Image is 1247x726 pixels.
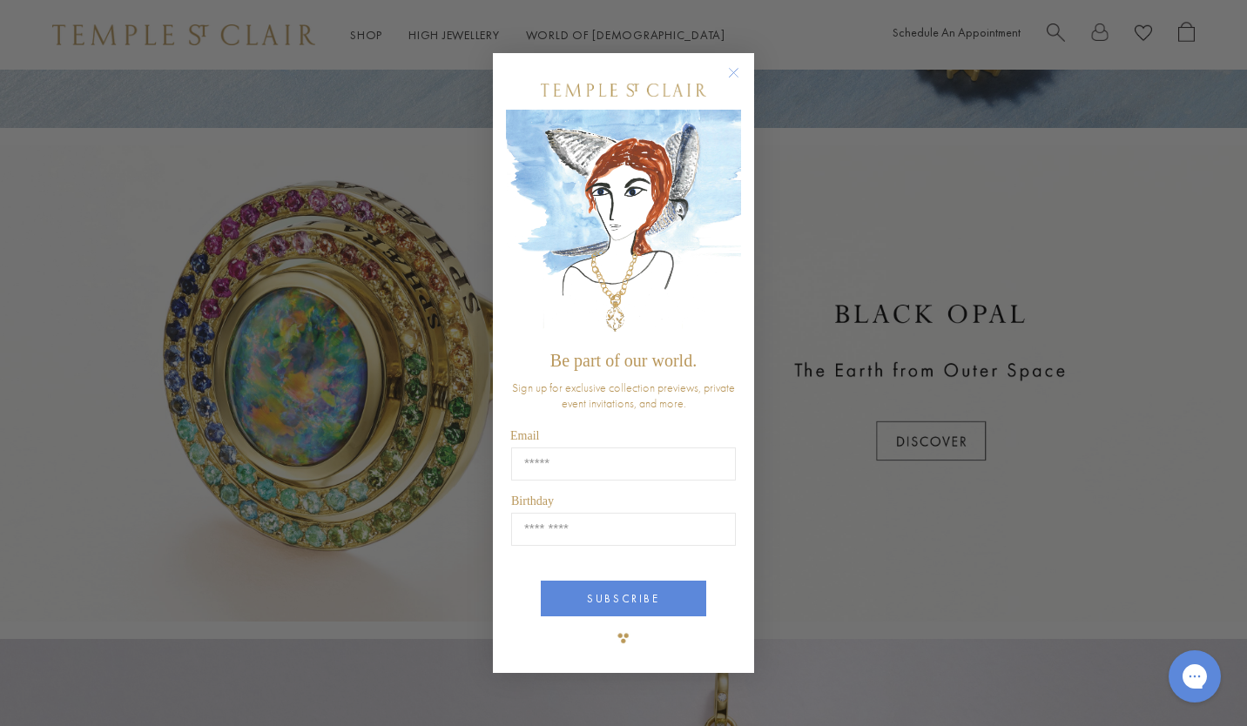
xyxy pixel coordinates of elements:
[541,581,706,616] button: SUBSCRIBE
[506,110,741,342] img: c4a9eb12-d91a-4d4a-8ee0-386386f4f338.jpeg
[606,621,641,655] img: TSC
[511,494,554,508] span: Birthday
[1160,644,1230,709] iframe: Gorgias live chat messenger
[541,84,706,97] img: Temple St. Clair
[550,351,697,370] span: Be part of our world.
[511,447,736,481] input: Email
[512,380,735,411] span: Sign up for exclusive collection previews, private event invitations, and more.
[510,429,539,442] span: Email
[731,71,753,92] button: Close dialog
